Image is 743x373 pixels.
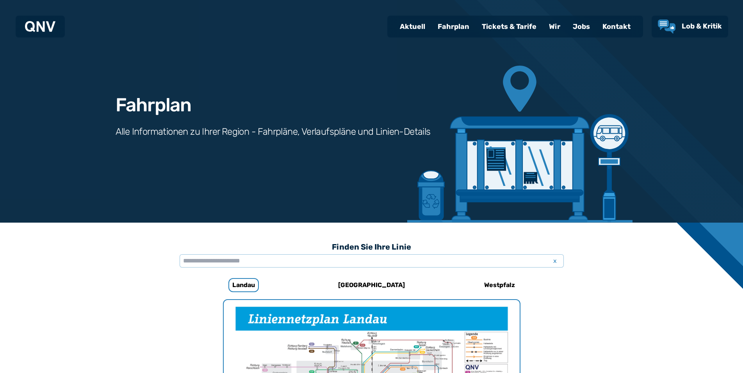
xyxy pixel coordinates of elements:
a: Lob & Kritik [658,20,722,34]
img: QNV Logo [25,21,55,32]
a: Landau [192,276,296,294]
h6: [GEOGRAPHIC_DATA] [335,279,408,291]
a: Kontakt [596,16,637,37]
a: Jobs [567,16,596,37]
a: Tickets & Tarife [476,16,543,37]
h3: Alle Informationen zu Ihrer Region - Fahrpläne, Verlaufspläne und Linien-Details [116,125,431,138]
span: x [550,256,561,266]
h1: Fahrplan [116,96,191,114]
a: [GEOGRAPHIC_DATA] [320,276,424,294]
a: Aktuell [394,16,431,37]
span: Lob & Kritik [682,22,722,30]
h6: Landau [228,278,259,292]
h6: Westpfalz [481,279,518,291]
a: Westpfalz [448,276,552,294]
h3: Finden Sie Ihre Linie [180,238,564,255]
a: Wir [543,16,567,37]
a: QNV Logo [25,19,55,34]
a: Fahrplan [431,16,476,37]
